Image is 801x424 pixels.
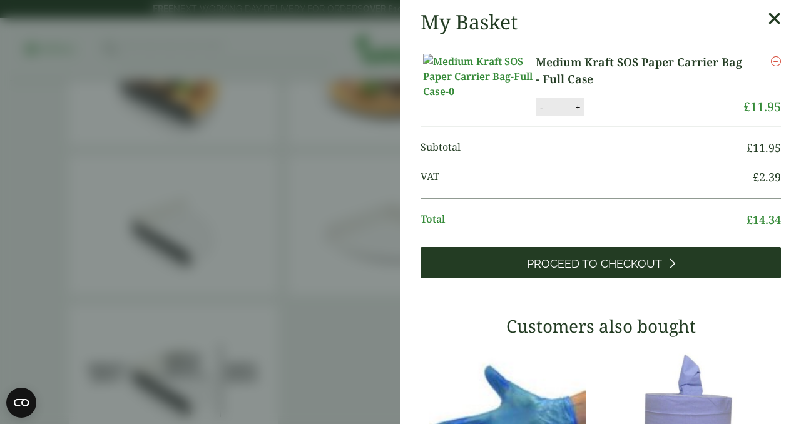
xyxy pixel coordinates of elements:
[747,212,781,227] bdi: 14.34
[421,169,753,186] span: VAT
[421,247,781,278] a: Proceed to Checkout
[421,316,781,337] h3: Customers also bought
[421,211,747,228] span: Total
[421,139,747,156] span: Subtotal
[571,102,584,113] button: +
[753,169,759,184] span: £
[743,98,750,115] span: £
[423,54,536,99] img: Medium Kraft SOS Paper Carrier Bag-Full Case-0
[743,98,781,115] bdi: 11.95
[6,388,36,418] button: Open CMP widget
[527,257,662,271] span: Proceed to Checkout
[747,140,781,155] bdi: 11.95
[771,54,781,69] a: Remove this item
[747,140,753,155] span: £
[536,54,743,88] a: Medium Kraft SOS Paper Carrier Bag - Full Case
[536,102,546,113] button: -
[747,212,753,227] span: £
[421,10,518,34] h2: My Basket
[753,169,781,184] bdi: 2.39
